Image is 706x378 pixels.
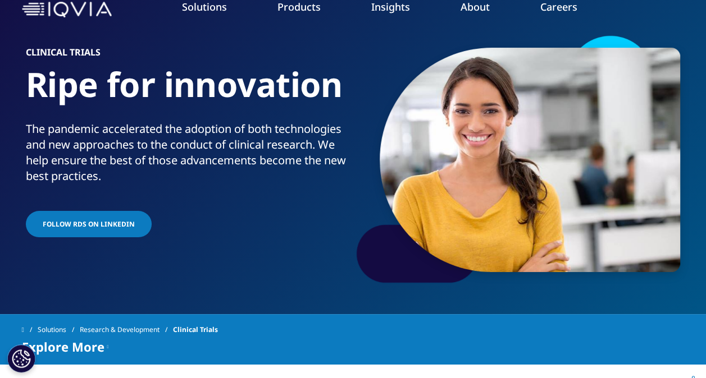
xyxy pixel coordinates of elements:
span: FOLLOW RDS ON LINKEDIN [43,219,135,229]
p: The pandemic accelerated the adoption of both technologies and new approaches to the conduct of c... [26,121,349,191]
img: 061_woman-in-officespace.jpg [380,48,680,272]
h6: Clinical Trials [26,48,349,63]
button: Cookies Settings [7,344,35,372]
span: Explore More [22,340,104,353]
span: Clinical Trials [173,320,218,340]
img: IQVIA Healthcare Information Technology and Pharma Clinical Research Company [22,2,112,18]
h1: Ripe for innovation [26,63,349,121]
a: Research & Development [80,320,173,340]
a: Solutions [38,320,80,340]
a: FOLLOW RDS ON LINKEDIN [26,211,152,237]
